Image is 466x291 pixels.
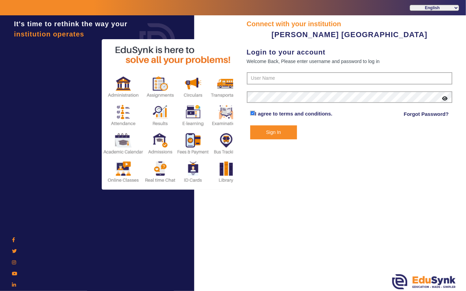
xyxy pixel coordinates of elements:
a: Forgot Password? [404,110,449,118]
div: Connect with your institution [247,19,453,29]
div: Welcome Back, Please enter username and password to log in [247,57,453,65]
img: edusynk.png [392,274,456,289]
input: User Name [247,72,453,85]
span: It's time to rethink the way your [14,20,127,28]
div: Login to your account [247,47,453,57]
a: I agree to terms and conditions. [255,111,333,117]
span: institution operates [14,30,84,38]
img: login2.png [102,39,245,190]
button: Sign In [250,125,297,139]
div: [PERSON_NAME] [GEOGRAPHIC_DATA] [247,29,453,40]
img: login.png [132,15,183,66]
